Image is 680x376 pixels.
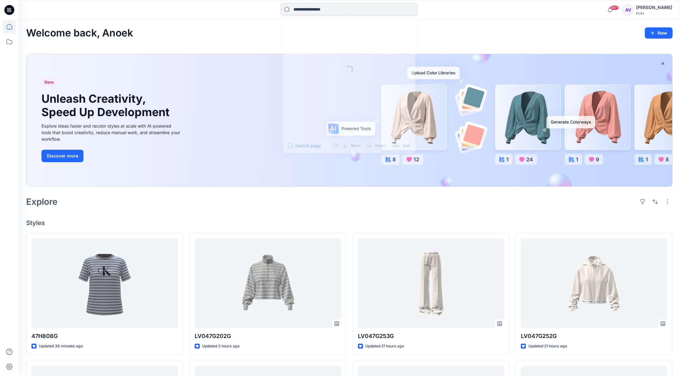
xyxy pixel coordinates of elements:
[41,150,83,162] button: Discover more
[39,343,83,350] p: Updated 36 minutes ago
[358,238,504,328] a: LV047G253G
[26,197,58,207] h2: Explore
[288,142,321,149] button: Search page
[195,238,341,328] a: LV047G202G
[521,332,667,341] p: LV047G252G
[41,150,182,162] a: Discover more
[365,343,404,350] p: Updated 21 hours ago
[26,27,133,39] h2: Welcome back, Anoek
[358,332,504,341] p: LV047G253G
[528,343,567,350] p: Updated 21 hours ago
[636,4,672,11] div: [PERSON_NAME]
[31,238,178,328] a: 47H808G
[202,343,240,350] p: Updated 3 hours ago
[44,78,54,86] span: New
[26,219,673,227] h4: Styles
[351,143,361,149] p: Move
[636,11,672,16] div: PVH
[622,4,634,16] div: AV
[645,27,673,39] button: New
[41,92,172,119] h1: Unleash Creativity, Speed Up Development
[41,123,182,142] div: Explore ideas faster and recolor styles at scale with AI-powered tools that boost creativity, red...
[521,238,667,328] a: LV047G252G
[392,143,399,149] p: esc
[375,143,386,149] p: Select
[403,143,410,149] p: Quit
[195,332,341,341] p: LV047G202G
[610,5,619,10] span: 99+
[31,332,178,341] p: 47H808G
